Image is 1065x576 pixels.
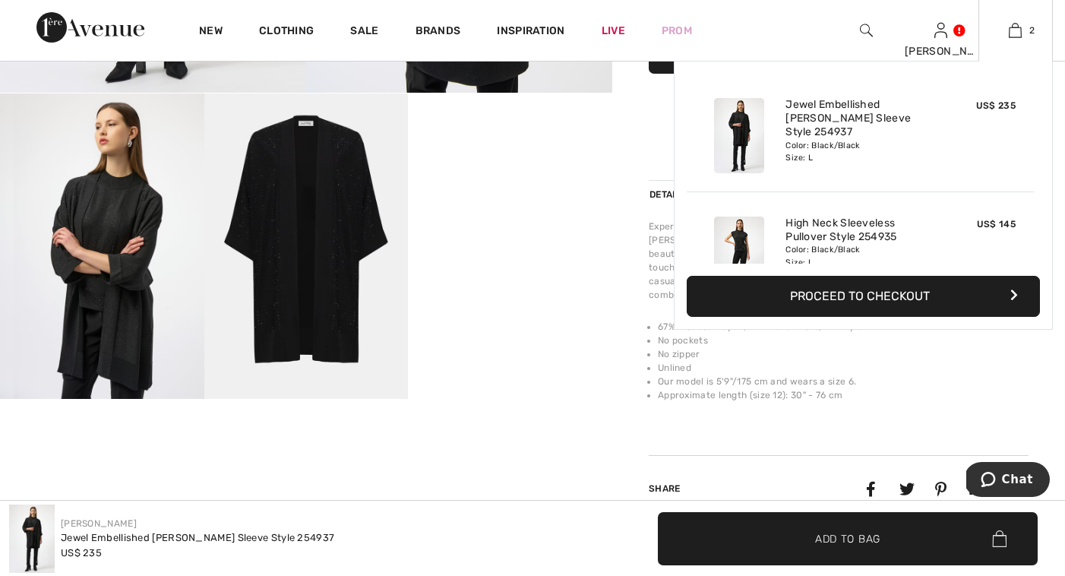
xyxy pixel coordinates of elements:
span: US$ 145 [977,219,1016,229]
div: Color: Black/Black Size: L [785,244,935,268]
a: Prom [662,23,692,39]
span: Add to Bag [815,530,880,546]
div: Experience the perfect blend of comfort and sophistication with this [PERSON_NAME] piece. Featuri... [649,220,1029,302]
a: High Neck Sleeveless Pullover Style 254935 [785,217,935,244]
img: High Neck Sleeveless Pullover Style 254935 [714,217,764,292]
div: Details [649,181,691,208]
li: Approximate length (size 12): 30" - 76 cm [658,388,1029,402]
a: Live [602,23,625,39]
img: My Bag [1009,21,1022,40]
img: Bag.svg [992,530,1007,547]
span: Share [649,483,681,494]
button: Add to Bag [658,512,1038,565]
li: Our model is 5'9"/175 cm and wears a size 6. [658,375,1029,388]
img: Jewel Embellished Kimono Sleeve Style 254937. 4 [204,93,409,400]
img: search the website [860,21,873,40]
a: Brands [416,24,461,40]
a: Sale [350,24,378,40]
a: [PERSON_NAME] [61,518,137,529]
iframe: Opens a widget where you can chat to one of our agents [966,462,1050,500]
img: My Info [934,21,947,40]
img: 1ère Avenue [36,12,144,43]
a: Clothing [259,24,314,40]
video: Your browser does not support the video tag. [408,93,612,195]
a: Sign In [934,23,947,37]
img: Jewel Embellished Kimono Sleeve Style 254937 [714,98,764,173]
img: Jewel Embellished Kimono Sleeve Style 254937 [9,505,55,573]
span: 2 [1029,24,1035,37]
li: No pockets [658,334,1029,347]
div: Jewel Embellished [PERSON_NAME] Sleeve Style 254937 [61,530,334,546]
div: or 4 payments of with [649,115,1029,130]
li: No zipper [658,347,1029,361]
div: or 4 payments ofUS$ 58.75withSezzle Click to learn more about Sezzle [649,115,1029,135]
div: Color: Black/Black Size: L [785,140,935,164]
a: 2 [979,21,1052,40]
div: [PERSON_NAME] [905,43,978,59]
button: Proceed to Checkout [687,276,1040,317]
span: US$ 235 [976,100,1016,111]
li: Unlined [658,361,1029,375]
span: Inspiration [497,24,564,40]
a: New [199,24,223,40]
span: US$ 235 [61,547,102,559]
a: Jewel Embellished [PERSON_NAME] Sleeve Style 254937 [785,98,935,140]
li: 67% Viscose Rayon, 21% Metal Fibre, 12% Nylon [658,320,1029,334]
